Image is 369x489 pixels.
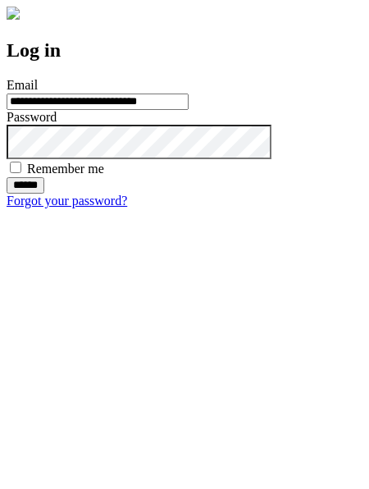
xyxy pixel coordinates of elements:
[7,39,362,62] h2: Log in
[7,78,38,92] label: Email
[7,7,20,20] img: logo-4e3dc11c47720685a147b03b5a06dd966a58ff35d612b21f08c02c0306f2b779.png
[7,194,127,208] a: Forgot your password?
[7,110,57,124] label: Password
[27,162,104,176] label: Remember me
